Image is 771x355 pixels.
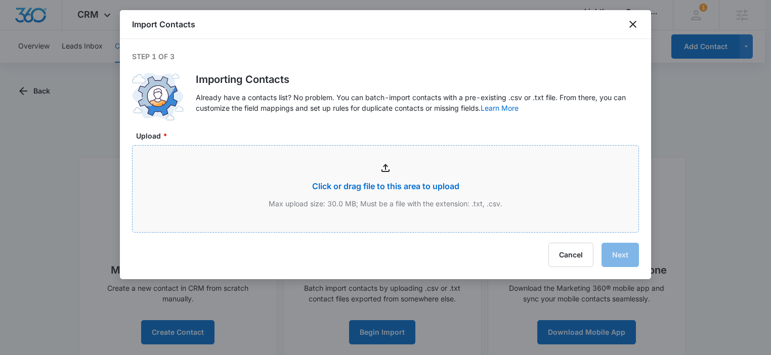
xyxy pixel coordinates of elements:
[481,104,519,112] a: Learn More
[196,72,639,87] h1: Importing Contacts
[132,51,639,62] p: Step 1 of 3
[136,130,643,141] label: Upload
[196,92,639,113] p: Already have a contacts list? No problem. You can batch-import contacts with a pre-existing .csv ...
[548,243,593,267] button: Cancel
[132,18,195,30] h1: Import Contacts
[627,18,639,30] button: close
